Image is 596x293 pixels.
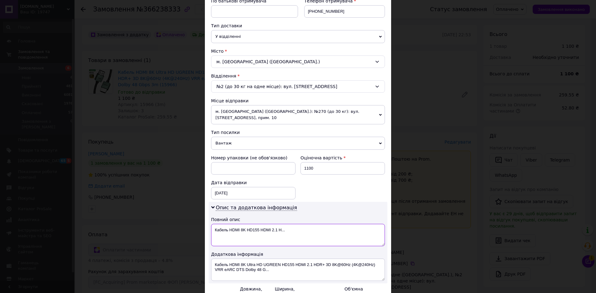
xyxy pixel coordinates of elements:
[211,216,385,223] div: Повний опис
[211,73,385,79] div: Відділення
[211,80,385,93] div: №2 (до 30 кг на одне місце): вул. [STREET_ADDRESS]
[300,155,385,161] div: Оціночна вартість
[211,30,385,43] span: У відділенні
[211,23,242,28] span: Тип доставки
[211,224,385,246] textarea: Кабель HDMI 8K HD155 HDMI 2.1 H...
[211,155,296,161] div: Номер упаковки (не обов'язково)
[211,137,385,150] span: Вантаж
[216,205,297,211] span: Опис та додаткова інформація
[211,180,296,186] div: Дата відправки
[211,55,385,68] div: м. [GEOGRAPHIC_DATA] ([GEOGRAPHIC_DATA].)
[211,48,385,54] div: Місто
[211,130,240,135] span: Тип посилки
[304,5,385,18] input: +380
[211,105,385,124] span: м. [GEOGRAPHIC_DATA] ([GEOGRAPHIC_DATA].): №270 (до 30 кг): вул. [STREET_ADDRESS], прим. 10
[211,251,385,257] div: Додаткова інформація
[211,98,249,103] span: Місце відправки
[211,259,385,281] textarea: Кабель HDMI 8K Ultra HD UGREEN HD155 HDMI 2.1 HDR+ 3D 8K@60Hz (4K@240Hz) VRR eARC DTS Dolby 48 G...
